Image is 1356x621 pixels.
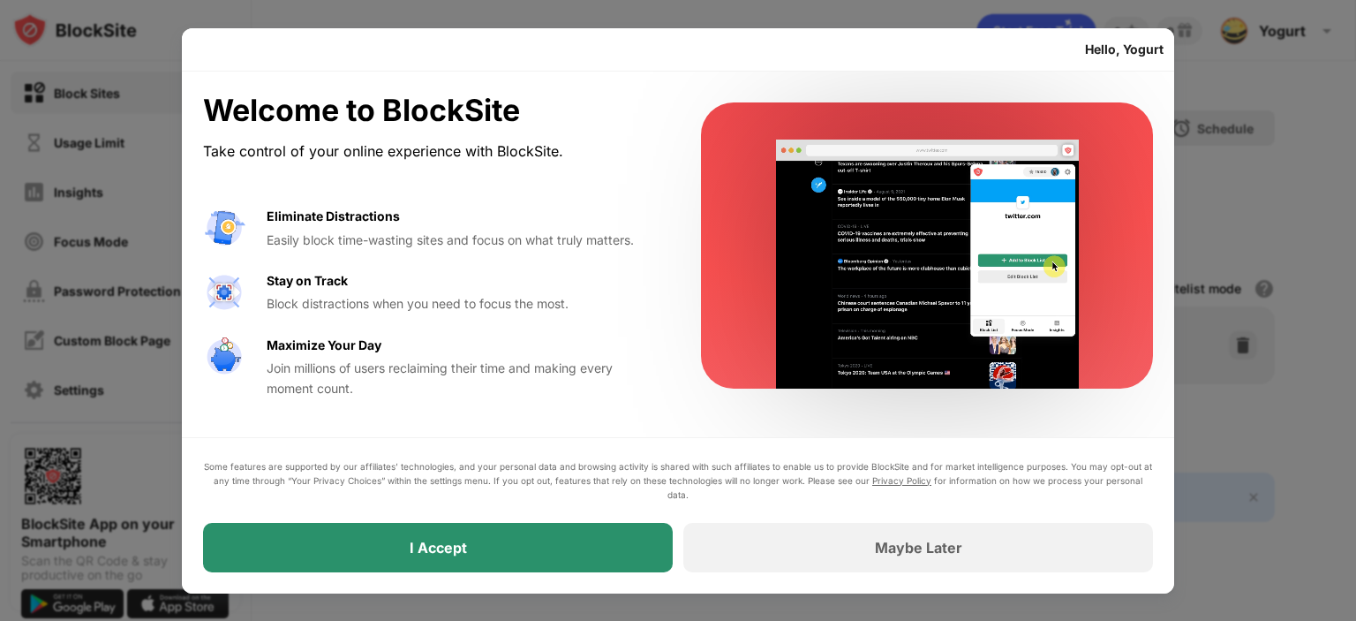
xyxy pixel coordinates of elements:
[267,207,400,226] div: Eliminate Distractions
[267,359,659,398] div: Join millions of users reclaiming their time and making every moment count.
[267,271,348,291] div: Stay on Track
[267,336,381,355] div: Maximize Your Day
[1085,42,1164,57] div: Hello, Yogurt
[203,139,659,164] div: Take control of your online experience with BlockSite.
[875,539,962,557] div: Maybe Later
[203,271,245,314] img: value-focus.svg
[203,93,659,129] div: Welcome to BlockSite
[203,336,245,378] img: value-safe-time.svg
[410,539,467,557] div: I Accept
[267,294,659,314] div: Block distractions when you need to focus the most.
[203,207,245,249] img: value-avoid-distractions.svg
[872,475,931,486] a: Privacy Policy
[267,231,659,250] div: Easily block time-wasting sites and focus on what truly matters.
[203,459,1153,502] div: Some features are supported by our affiliates’ technologies, and your personal data and browsing ...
